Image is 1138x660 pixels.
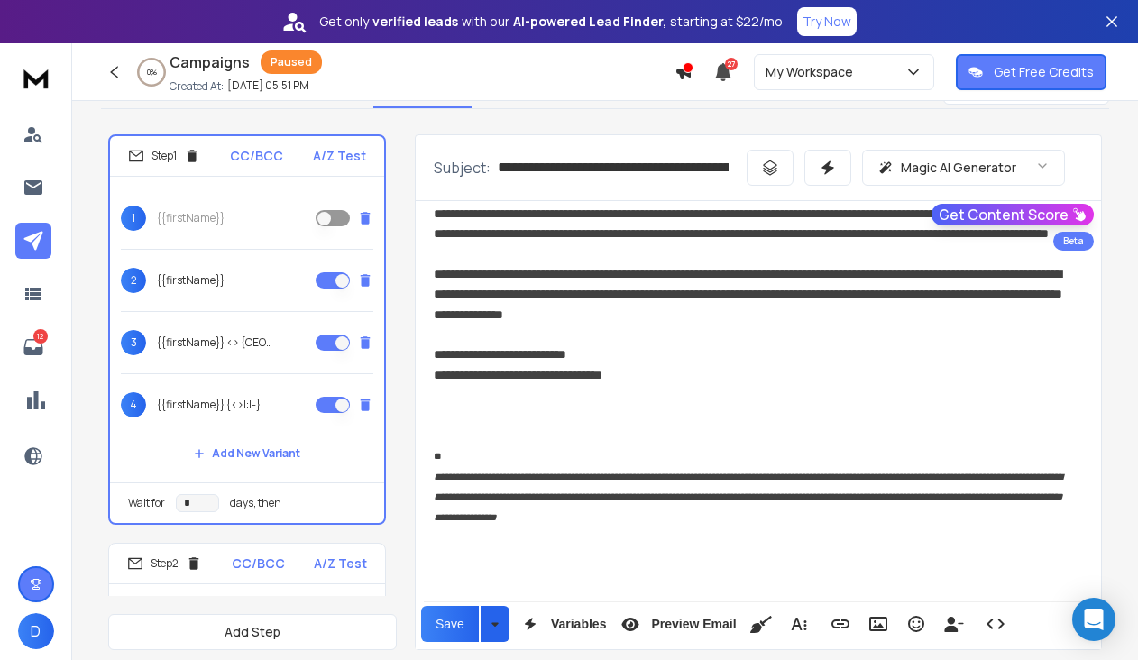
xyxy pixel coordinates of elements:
[157,398,272,412] p: {{firstName}} {<>|:|-} {CEO|Founder} Cohort {Referral|Introduction|Reference|Nomination} {Invite|...
[899,606,933,642] button: Emoticons
[170,79,224,94] p: Created At:
[513,606,610,642] button: Variables
[230,496,281,510] p: days, then
[121,330,146,355] span: 3
[937,606,971,642] button: Insert Unsubscribe Link
[157,273,225,288] p: {{firstName}}
[230,147,283,165] p: CC/BCC
[261,50,322,74] div: Paused
[108,614,397,650] button: Add Step
[33,329,48,344] p: 12
[421,606,479,642] button: Save
[901,159,1016,177] p: Magic AI Generator
[120,595,374,646] p: {CEO executive invitation|Founder Executive Invitation|CEO executive invite|Founder Executive Inv...
[157,211,225,225] p: {{firstName}}
[170,51,250,73] h1: Campaigns
[157,335,272,350] p: {{firstName}} <> {CEO Cohort Kickoff|Founder Cohort Kickoff|CEO Cohort Invite|Founder Cohort Invite}
[147,67,157,78] p: 0 %
[647,617,739,632] span: Preview Email
[613,606,739,642] button: Preview Email
[803,13,851,31] p: Try Now
[121,206,146,231] span: 1
[179,435,315,472] button: Add New Variant
[744,606,778,642] button: Clean HTML
[725,58,738,70] span: 27
[319,13,783,31] p: Get only with our starting at $22/mo
[18,613,54,649] button: D
[232,555,285,573] p: CC/BCC
[108,134,386,525] li: Step1CC/BCCA/Z Test1{{firstName}}2{{firstName}}3{{firstName}} <> {CEO Cohort Kickoff|Founder Coho...
[121,268,146,293] span: 2
[128,496,165,510] p: Wait for
[994,63,1094,81] p: Get Free Credits
[782,606,816,642] button: More Text
[932,204,1094,225] button: Get Content Score
[128,148,200,164] div: Step 1
[862,150,1065,186] button: Magic AI Generator
[127,555,202,572] div: Step 2
[18,61,54,95] img: logo
[314,555,367,573] p: A/Z Test
[1072,598,1115,641] div: Open Intercom Messenger
[797,7,857,36] button: Try Now
[547,617,610,632] span: Variables
[372,13,458,31] strong: verified leads
[823,606,858,642] button: Insert Link (⌘K)
[978,606,1013,642] button: Code View
[434,157,491,179] p: Subject:
[861,606,895,642] button: Insert Image (⌘P)
[15,329,51,365] a: 12
[956,54,1106,90] button: Get Free Credits
[313,147,366,165] p: A/Z Test
[766,63,860,81] p: My Workspace
[513,13,666,31] strong: AI-powered Lead Finder,
[227,78,309,93] p: [DATE] 05:51 PM
[121,392,146,417] span: 4
[1053,232,1094,251] div: Beta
